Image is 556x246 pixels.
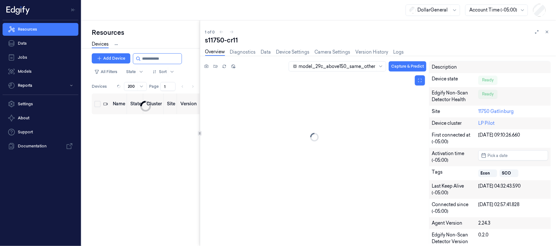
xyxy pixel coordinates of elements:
div: Ready [478,90,497,99]
a: Camera Settings [315,49,350,56]
a: 11750 Gatlinburg [478,108,514,114]
div: Econ [480,170,490,176]
div: Activation time (-05:00) [432,150,478,164]
div: Device state [432,76,478,85]
a: Overview [205,48,225,56]
a: Devices [92,41,109,48]
a: Settings [3,98,78,110]
th: Cluster [144,93,164,114]
a: Logs [394,49,404,56]
a: Support [3,126,78,138]
div: SCO [502,170,511,176]
a: LP Pilot [478,120,495,126]
div: Edgify Non-Scan Detector Version [432,232,478,245]
a: Data [261,49,271,56]
div: Agent Version [432,220,478,227]
button: Add Device [92,53,130,63]
button: Capture & Predict [389,61,426,71]
a: Jobs [3,51,78,64]
span: Page [149,84,159,89]
a: Version History [356,49,388,56]
div: Description [432,64,478,71]
span: 1 of 0 [205,29,215,35]
a: Device Settings [276,49,310,56]
span: Devices [92,84,107,89]
button: About [3,112,78,124]
div: First connected at (-05:00) [432,132,478,145]
div: Site [432,108,478,115]
button: Reports [3,79,78,92]
button: All Filters [92,67,120,77]
button: Select all [94,101,101,107]
div: Connected since (-05:00) [432,201,478,215]
button: Pick a date [478,150,548,160]
a: Resources [3,23,78,36]
div: Last Keep Alive (-05:00) [432,183,478,196]
div: Tags [432,169,478,178]
div: Device cluster [432,120,478,127]
nav: pagination [178,82,197,91]
a: Models [3,65,78,78]
a: Data [3,37,78,50]
div: [DATE] 02:57:41.828 [478,201,548,215]
a: Documentation [3,140,78,153]
a: Diagnostics [230,49,256,56]
div: s11750-cr11 [205,36,551,45]
span: Pick a date [486,153,508,159]
div: 0.2.0 [478,232,548,245]
div: [DATE] 04:32:43.590 [478,183,548,196]
th: Version [178,93,199,114]
th: State [128,93,144,114]
div: Ready [478,76,497,85]
div: 2.24.3 [478,220,548,227]
div: Resources [92,28,200,37]
th: Site [164,93,178,114]
div: Edgify Non-Scan Detector Health [432,90,478,103]
button: Toggle Navigation [68,5,78,15]
div: [DATE] 09:10:26.660 [478,132,548,145]
th: Name [110,93,128,114]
